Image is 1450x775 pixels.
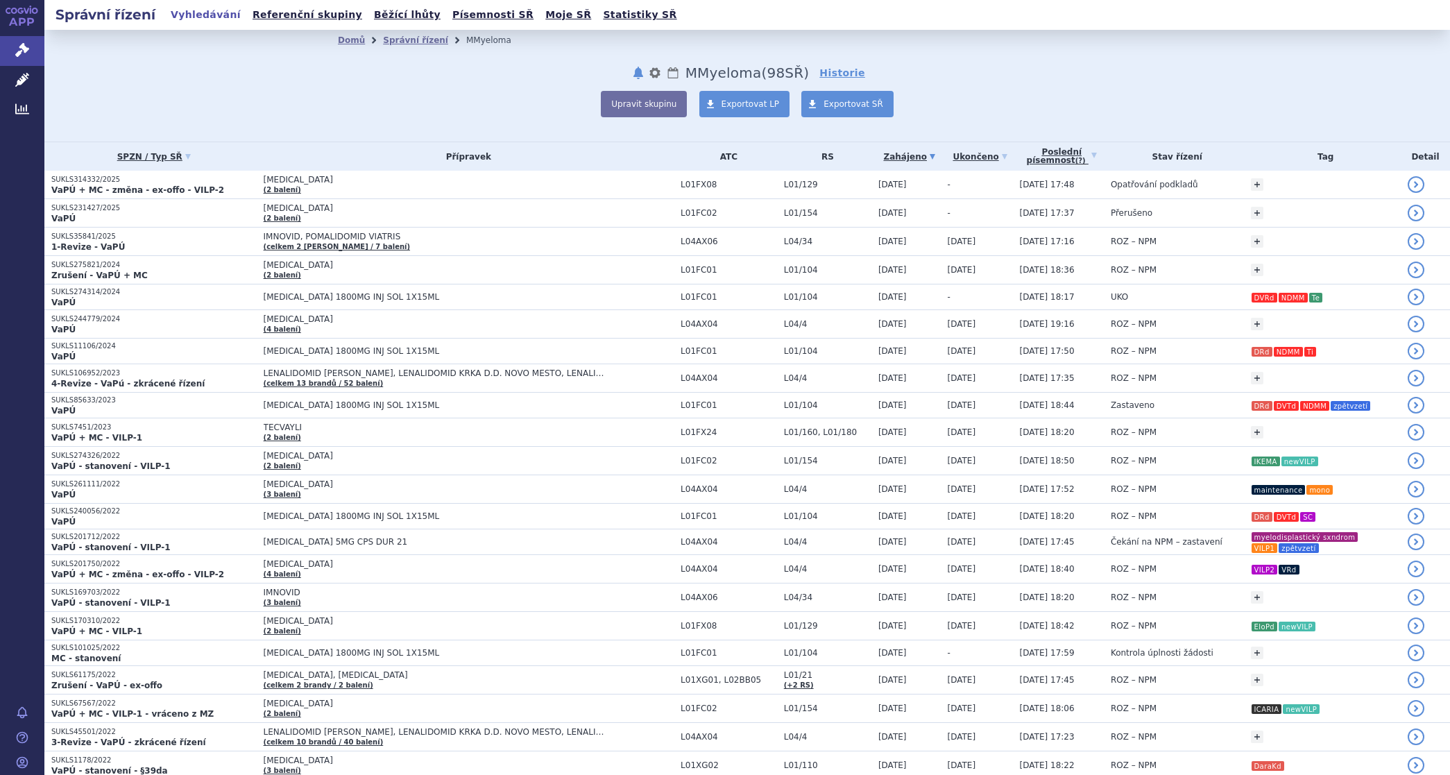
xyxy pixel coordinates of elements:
[1251,178,1263,191] a: +
[784,511,871,521] span: L01/104
[878,732,907,742] span: [DATE]
[878,484,907,494] span: [DATE]
[1279,622,1315,631] i: newVILP
[1111,292,1128,302] span: UKO
[1020,346,1075,356] span: [DATE] 17:50
[681,732,777,742] span: L04AX04
[1252,532,1358,542] i: myelodisplastický sxndrom
[824,99,883,109] span: Exportovat SŘ
[878,621,907,631] span: [DATE]
[1283,704,1320,714] i: newVILP
[878,180,907,189] span: [DATE]
[1408,316,1424,332] a: detail
[1281,457,1318,466] i: newVILP
[1111,237,1157,246] span: ROZ – NPM
[51,517,76,527] strong: VaPÚ
[681,593,777,602] span: L04AX06
[1251,674,1263,686] a: +
[878,760,907,770] span: [DATE]
[51,423,257,432] p: SUKLS7451/2023
[784,292,871,302] span: L01/104
[1111,564,1157,574] span: ROZ – NPM
[264,400,611,410] span: [MEDICAL_DATA] 1800MG INJ SOL 1X15ML
[1408,589,1424,606] a: detail
[264,260,611,270] span: [MEDICAL_DATA]
[51,451,257,461] p: SUKLS274326/2022
[948,648,950,658] span: -
[51,670,257,680] p: SUKLS61175/2022
[264,710,301,717] a: (2 balení)
[699,91,790,117] a: Exportovat LP
[784,237,871,246] span: L04/34
[948,484,976,494] span: [DATE]
[264,271,301,279] a: (2 balení)
[601,91,687,117] button: Upravit skupinu
[599,6,681,24] a: Statistiky SŘ
[1020,484,1075,494] span: [DATE] 17:52
[338,35,365,45] a: Domů
[784,484,871,494] span: L04/4
[1408,262,1424,278] a: detail
[784,564,871,574] span: L04/4
[51,598,171,608] strong: VaPÚ - stanovení - VILP-1
[784,681,814,689] a: (+2 RS)
[1408,645,1424,661] a: detail
[784,648,871,658] span: L01/104
[1020,400,1075,410] span: [DATE] 18:44
[51,185,224,195] strong: VaPÚ + MC - změna - ex-offo - VILP-2
[1279,543,1318,553] i: zpětvzetí
[1075,157,1086,165] abbr: (?)
[51,559,257,569] p: SUKLS201750/2022
[948,346,976,356] span: [DATE]
[51,314,257,324] p: SUKLS244779/2024
[466,30,529,51] li: MMyeloma
[1252,293,1277,303] i: DVRd
[1020,373,1075,383] span: [DATE] 17:35
[666,65,680,81] a: Lhůty
[1408,343,1424,359] a: detail
[1111,675,1157,685] span: ROZ – NPM
[1408,672,1424,688] a: detail
[51,627,142,636] strong: VaPÚ + MC - VILP-1
[51,175,257,185] p: SUKLS314332/2025
[1331,401,1370,411] i: zpětvzetí
[51,616,257,626] p: SUKLS170310/2022
[51,756,257,765] p: SUKLS1178/2022
[784,427,871,437] span: L01/160, L01/180
[1111,319,1157,329] span: ROZ – NPM
[1020,319,1075,329] span: [DATE] 19:16
[681,208,777,218] span: L01FC02
[648,65,662,81] button: nastavení
[784,208,871,218] span: L01/154
[51,709,214,719] strong: VaPÚ + MC - VILP-1 - vráceno z MZ
[681,760,777,770] span: L01XG02
[1251,591,1263,604] a: +
[264,670,611,680] span: [MEDICAL_DATA], [MEDICAL_DATA]
[878,265,907,275] span: [DATE]
[784,670,871,680] span: L01/21
[1408,370,1424,386] a: detail
[1020,511,1075,521] span: [DATE] 18:20
[1408,176,1424,193] a: detail
[264,451,611,461] span: [MEDICAL_DATA]
[51,461,171,471] strong: VaPÚ - stanovení - VILP-1
[1274,401,1299,411] i: DVTd
[1020,265,1075,275] span: [DATE] 18:36
[948,319,976,329] span: [DATE]
[51,287,257,297] p: SUKLS274314/2024
[878,511,907,521] span: [DATE]
[1020,456,1075,466] span: [DATE] 18:50
[878,593,907,602] span: [DATE]
[878,456,907,466] span: [DATE]
[1408,481,1424,497] a: detail
[681,621,777,631] span: L01FX08
[51,214,76,223] strong: VaPÚ
[1244,142,1401,171] th: Tag
[1408,561,1424,577] a: detail
[878,373,907,383] span: [DATE]
[51,352,76,361] strong: VaPÚ
[51,242,125,252] strong: 1-Revize - VaPÚ
[51,298,76,307] strong: VaPÚ
[784,732,871,742] span: L04/4
[51,727,257,737] p: SUKLS45501/2022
